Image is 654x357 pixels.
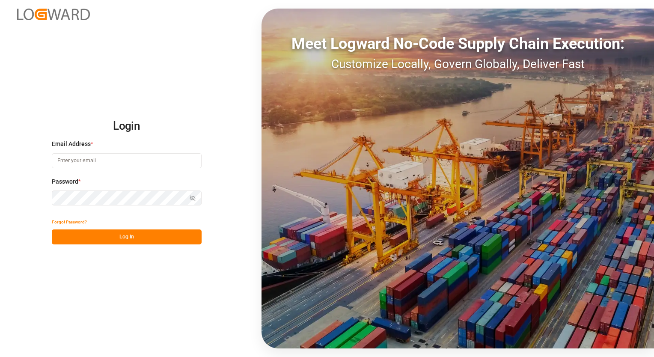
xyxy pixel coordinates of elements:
[262,32,654,55] div: Meet Logward No-Code Supply Chain Execution:
[52,140,91,149] span: Email Address
[52,177,78,186] span: Password
[52,153,202,168] input: Enter your email
[52,113,202,140] h2: Login
[17,9,90,20] img: Logward_new_orange.png
[52,214,87,229] button: Forgot Password?
[52,229,202,244] button: Log In
[262,55,654,73] div: Customize Locally, Govern Globally, Deliver Fast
